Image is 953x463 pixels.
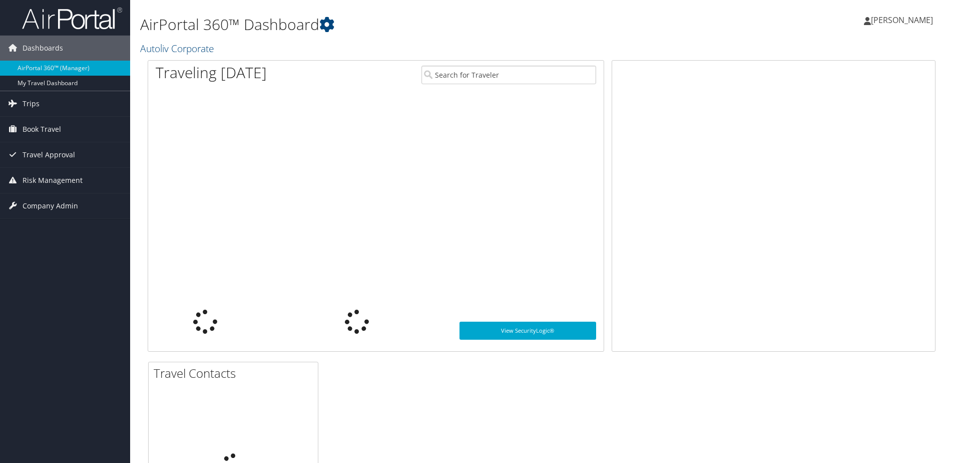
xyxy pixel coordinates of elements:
[459,322,596,340] a: View SecurityLogic®
[22,7,122,30] img: airportal-logo.png
[154,365,318,382] h2: Travel Contacts
[421,66,596,84] input: Search for Traveler
[864,5,943,35] a: [PERSON_NAME]
[140,42,217,55] a: Autoliv Corporate
[23,36,63,61] span: Dashboards
[23,117,61,142] span: Book Travel
[871,15,933,26] span: [PERSON_NAME]
[23,91,40,116] span: Trips
[23,193,78,218] span: Company Admin
[23,168,83,193] span: Risk Management
[140,14,675,35] h1: AirPortal 360™ Dashboard
[156,62,267,83] h1: Traveling [DATE]
[23,142,75,167] span: Travel Approval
